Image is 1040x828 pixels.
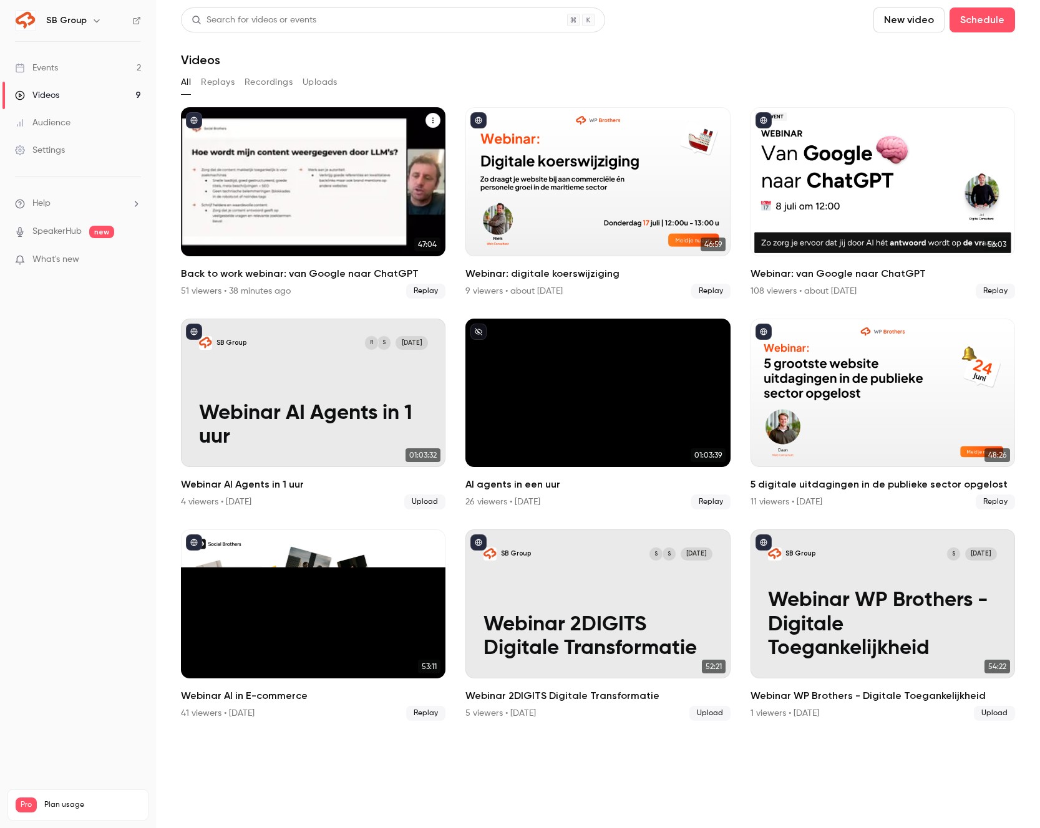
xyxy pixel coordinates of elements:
span: Replay [976,284,1015,299]
p: SB Group [501,549,531,559]
span: [DATE] [681,547,712,561]
button: published [470,112,487,128]
p: Webinar AI Agents in 1 uur [199,402,428,450]
p: Webinar WP Brothers - Digitale Toegankelijkheid [768,589,997,660]
li: 5 digitale uitdagingen in de publieke sector opgelost [751,319,1015,510]
div: 41 viewers • [DATE] [181,707,255,720]
span: 48:26 [984,448,1010,462]
div: 108 viewers • about [DATE] [751,285,857,297]
div: Search for videos or events [192,14,316,27]
h2: Webinar WP Brothers - Digitale Toegankelijkheid [751,688,1015,703]
span: Upload [974,706,1015,721]
button: published [470,534,487,551]
ul: Videos [181,107,1015,721]
h2: Webinar: digitale koerswijziging [465,266,730,281]
h2: Webinar AI in E-commerce [181,688,445,703]
span: Replay [976,494,1015,509]
button: published [756,534,772,551]
li: AI agents in een uur [465,319,730,510]
div: 9 viewers • about [DATE] [465,285,563,297]
button: published [186,534,202,551]
span: 53:11 [418,660,440,673]
li: Webinar WP Brothers - Digitale Toegankelijkheid [751,529,1015,721]
div: R [364,335,379,350]
img: SB Group [16,11,36,31]
span: Replay [691,494,731,509]
a: SpeakerHub [32,225,82,238]
h2: AI agents in een uur [465,477,730,492]
p: SB Group [216,339,246,348]
span: Help [32,197,51,210]
h2: Back to work webinar: van Google naar ChatGPT [181,266,445,281]
span: Replay [691,284,731,299]
a: Webinar WP Brothers - Digitale ToegankelijkheidSB GroupS[DATE]Webinar WP Brothers - Digitale Toeg... [751,529,1015,721]
span: 56:03 [984,238,1010,251]
p: Webinar 2DIGITS Digitale Transformatie [484,613,712,661]
button: All [181,72,191,92]
li: Webinar AI in E-commerce [181,529,445,721]
button: New video [873,7,945,32]
span: [DATE] [396,336,427,349]
span: Upload [689,706,731,721]
li: help-dropdown-opener [15,197,141,210]
a: 46:59Webinar: digitale koerswijziging9 viewers • about [DATE]Replay [465,107,730,299]
button: published [756,324,772,340]
h2: Webinar 2DIGITS Digitale Transformatie [465,688,730,703]
a: 01:03:39AI agents in een uur26 viewers • [DATE]Replay [465,319,730,510]
section: Videos [181,7,1015,821]
a: Webinar 2DIGITS Digitale TransformatieSB GroupSS[DATE]Webinar 2DIGITS Digitale Transformatie52:21... [465,529,730,721]
div: Settings [15,144,65,156]
span: 01:03:32 [406,448,440,462]
a: 53:11Webinar AI in E-commerce41 viewers • [DATE]Replay [181,529,445,721]
span: Upload [404,494,445,509]
a: 47:04Back to work webinar: van Google naar ChatGPT51 viewers • 38 minutes agoReplay [181,107,445,299]
li: Back to work webinar: van Google naar ChatGPT [181,107,445,299]
div: S [662,547,676,561]
a: 48:265 digitale uitdagingen in de publieke sector opgelost11 viewers • [DATE]Replay [751,319,1015,510]
p: SB Group [785,549,815,559]
span: 01:03:39 [691,448,726,462]
button: published [186,112,202,128]
div: Videos [15,89,59,102]
button: Uploads [303,72,338,92]
li: Webinar 2DIGITS Digitale Transformatie [465,529,730,721]
div: S [377,335,391,350]
span: 47:04 [414,238,440,251]
span: Replay [406,284,445,299]
img: Webinar AI Agents in 1 uur [199,336,212,349]
li: Webinar AI Agents in 1 uur [181,319,445,510]
button: Replays [201,72,235,92]
h2: Webinar: van Google naar ChatGPT [751,266,1015,281]
div: S [649,547,663,561]
span: What's new [32,253,79,266]
div: 11 viewers • [DATE] [751,496,822,508]
span: Pro [16,797,37,812]
span: [DATE] [965,547,997,561]
div: 1 viewers • [DATE] [751,707,819,720]
div: 51 viewers • 38 minutes ago [181,285,291,297]
button: published [756,112,772,128]
a: Webinar AI Agents in 1 uurSB GroupSR[DATE]Webinar AI Agents in 1 uur01:03:32Webinar AI Agents in ... [181,319,445,510]
div: Audience [15,117,70,129]
div: 4 viewers • [DATE] [181,496,251,508]
span: Plan usage [44,800,140,810]
h2: 5 digitale uitdagingen in de publieke sector opgelost [751,477,1015,492]
button: Schedule [950,7,1015,32]
span: 46:59 [701,238,726,251]
img: Webinar 2DIGITS Digitale Transformatie [484,547,497,561]
h6: SB Group [46,14,87,27]
h2: Webinar AI Agents in 1 uur [181,477,445,492]
img: Webinar WP Brothers - Digitale Toegankelijkheid [768,547,781,561]
div: Events [15,62,58,74]
span: Replay [406,706,445,721]
button: unpublished [470,324,487,340]
button: published [186,324,202,340]
button: Recordings [245,72,293,92]
a: 56:03Webinar: van Google naar ChatGPT108 viewers • about [DATE]Replay [751,107,1015,299]
span: new [89,226,114,238]
h1: Videos [181,52,220,67]
div: 26 viewers • [DATE] [465,496,540,508]
li: Webinar: van Google naar ChatGPT [751,107,1015,299]
span: 54:22 [984,660,1010,673]
span: 52:21 [702,660,726,673]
